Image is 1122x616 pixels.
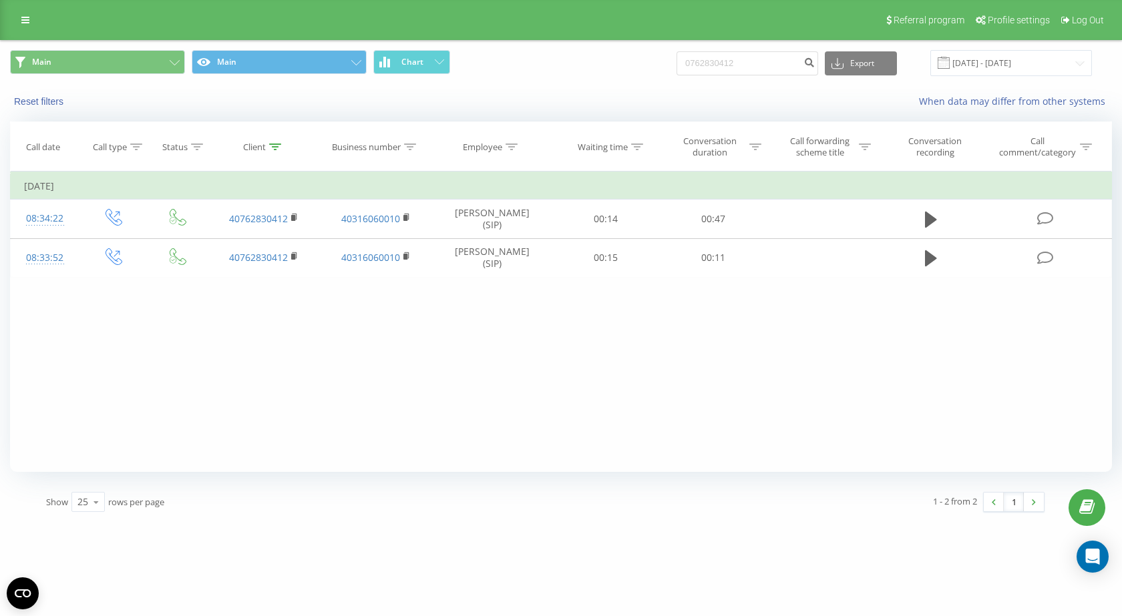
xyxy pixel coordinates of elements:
div: 1 - 2 from 2 [933,495,977,508]
div: Client [243,141,266,153]
span: Main [32,57,51,67]
div: Open Intercom Messenger [1077,541,1109,573]
div: Call date [26,141,60,153]
div: Conversation duration [675,135,746,158]
span: Log Out [1072,15,1104,25]
button: Chart [373,50,450,74]
div: Call forwarding scheme title [784,135,856,158]
a: 1 [1004,493,1024,511]
a: 40316060010 [341,212,400,225]
td: 00:47 [660,200,767,238]
input: Search by number [677,51,818,75]
td: 00:11 [660,238,767,277]
div: Business number [332,141,401,153]
td: 00:14 [552,200,660,238]
td: [DATE] [11,173,1112,200]
a: 40762830412 [229,251,288,264]
div: 08:33:52 [24,245,66,271]
button: Open CMP widget [7,577,39,609]
span: Profile settings [988,15,1050,25]
a: When data may differ from other systems [919,95,1112,107]
td: [PERSON_NAME] (SIP) [432,200,552,238]
div: Call comment/category [998,135,1077,158]
button: Export [825,51,897,75]
button: Main [10,50,185,74]
a: 40762830412 [229,212,288,225]
div: Employee [463,141,502,153]
div: Status [162,141,188,153]
div: 08:34:22 [24,206,66,232]
div: Conversation recording [892,135,978,158]
span: Referral program [894,15,964,25]
div: Waiting time [578,141,628,153]
a: 40316060010 [341,251,400,264]
button: Reset filters [10,95,70,107]
button: Main [192,50,367,74]
td: 00:15 [552,238,660,277]
span: Show [46,496,68,508]
td: [PERSON_NAME] (SIP) [432,238,552,277]
div: Call type [93,141,127,153]
span: Chart [401,57,423,67]
div: 25 [77,495,88,509]
span: rows per page [108,496,164,508]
